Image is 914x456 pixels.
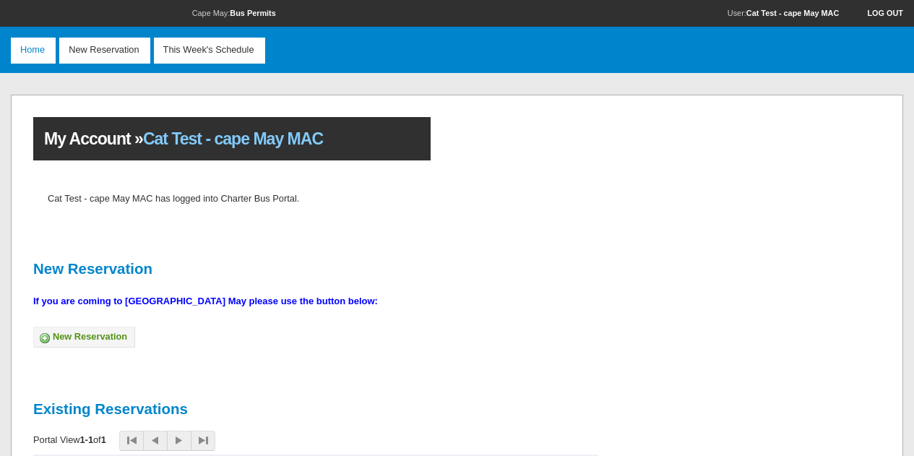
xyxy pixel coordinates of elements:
strong: 1-1 [80,434,94,445]
p: User: [728,9,903,18]
h1: My Account » [33,117,431,160]
strong: Bus Permits [230,9,275,17]
span: This Week's Schedule [158,38,265,64]
a: New Reservation [33,327,135,348]
td: Cat Test - cape May MAC has logged into Charter Bus Portal. [44,188,303,209]
a: Cat Test - cape May MAC [746,9,840,17]
strong: 1 [101,434,106,445]
a: Home [11,38,56,64]
strong: If you are coming to [GEOGRAPHIC_DATA] May please use the button below: [33,296,378,306]
h2: New Reservation [33,254,431,283]
span: Cat Test - cape May MAC [143,129,323,148]
span: New Reservation [63,38,150,64]
span: Portal View of [33,434,111,445]
span: Home [14,38,56,64]
a: This Week's Schedule [154,38,265,64]
p: Cape May: [11,9,457,18]
a: New Reservation [59,38,150,64]
h2: Existing Reservations [33,395,431,423]
a: Log out [854,9,903,17]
